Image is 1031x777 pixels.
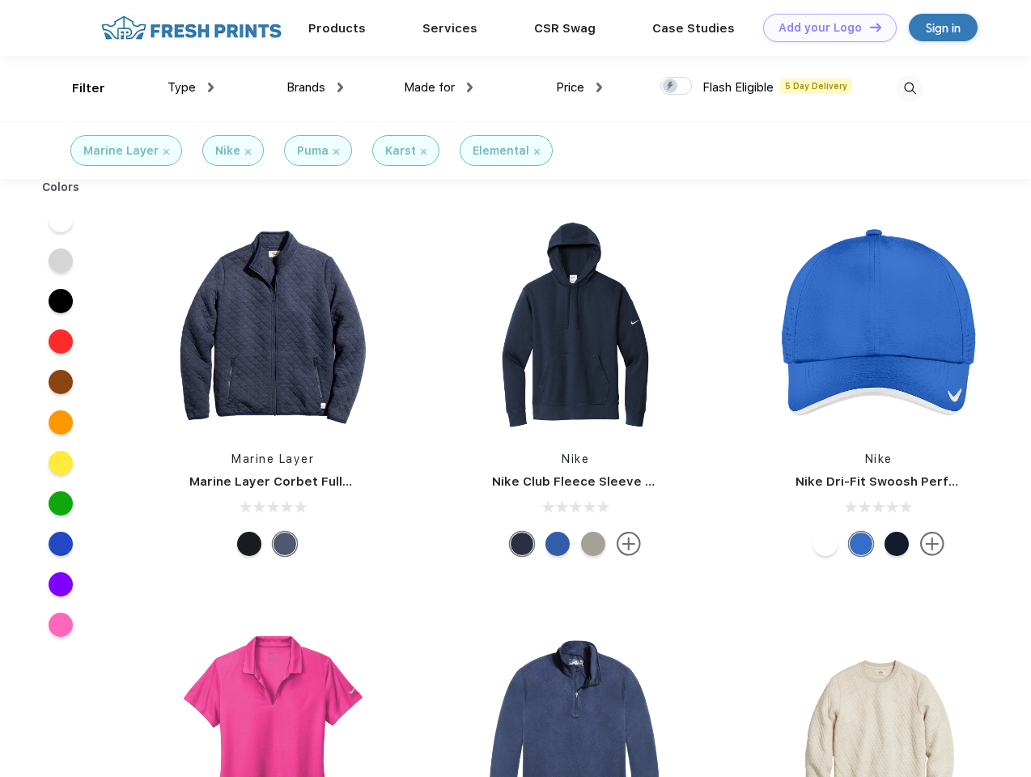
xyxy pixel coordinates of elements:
[30,179,92,196] div: Colors
[596,83,602,92] img: dropdown.png
[404,80,455,95] span: Made for
[920,532,944,556] img: more.svg
[468,219,683,435] img: func=resize&h=266
[909,14,978,41] a: Sign in
[702,80,774,95] span: Flash Eligible
[245,149,251,155] img: filter_cancel.svg
[849,532,873,556] div: Blue Sapphire
[308,21,366,36] a: Products
[771,219,986,435] img: func=resize&h=266
[385,142,416,159] div: Karst
[422,21,477,36] a: Services
[779,21,862,35] div: Add your Logo
[780,79,852,93] span: 5 Day Delivery
[492,474,796,489] a: Nike Club Fleece Sleeve Swoosh Pullover Hoodie
[467,83,473,92] img: dropdown.png
[510,532,534,556] div: Midnight Navy
[870,23,881,32] img: DT
[865,452,893,465] a: Nike
[885,532,909,556] div: Navy
[215,142,240,159] div: Nike
[165,219,380,435] img: func=resize&h=266
[337,83,343,92] img: dropdown.png
[163,149,169,155] img: filter_cancel.svg
[556,80,584,95] span: Price
[208,83,214,92] img: dropdown.png
[237,532,261,556] div: Black
[534,149,540,155] img: filter_cancel.svg
[189,474,414,489] a: Marine Layer Corbet Full-Zip Jacket
[897,75,923,102] img: desktop_search.svg
[473,142,529,159] div: Elemental
[617,532,641,556] img: more.svg
[273,532,297,556] div: Navy
[796,474,1019,489] a: Nike Dri-Fit Swoosh Perforated Cap
[581,532,605,556] div: Dark Grey Heather
[83,142,159,159] div: Marine Layer
[545,532,570,556] div: Game Royal
[168,80,196,95] span: Type
[813,532,838,556] div: White
[562,452,589,465] a: Nike
[421,149,426,155] img: filter_cancel.svg
[534,21,596,36] a: CSR Swag
[231,452,314,465] a: Marine Layer
[926,19,961,37] div: Sign in
[333,149,339,155] img: filter_cancel.svg
[297,142,329,159] div: Puma
[96,14,286,42] img: fo%20logo%202.webp
[286,80,325,95] span: Brands
[72,79,105,98] div: Filter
